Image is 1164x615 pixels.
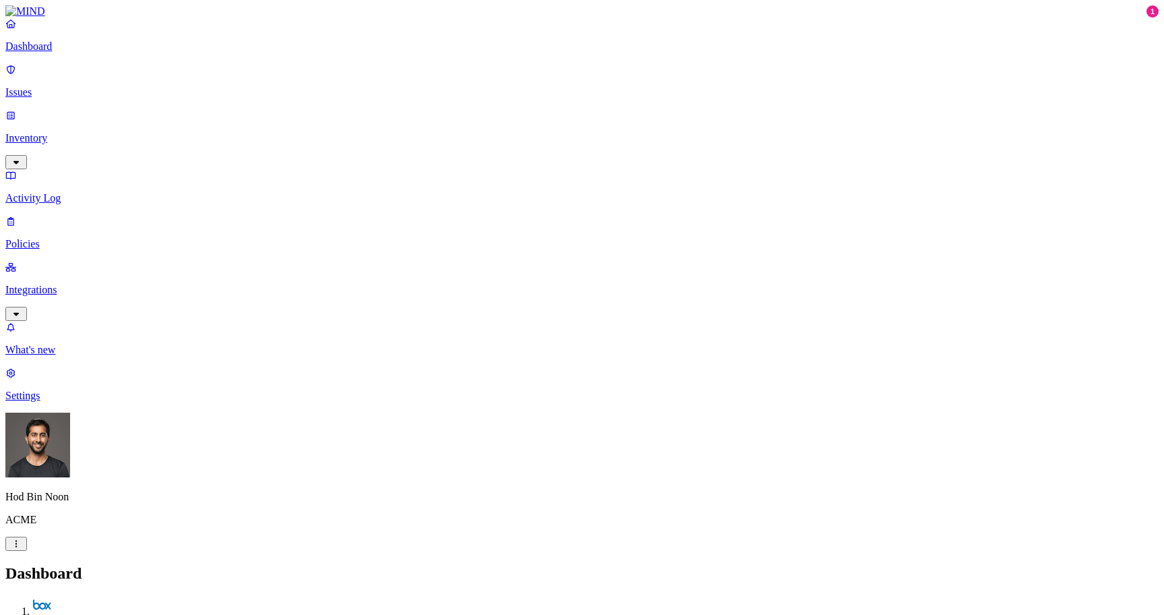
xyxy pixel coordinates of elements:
img: svg%3e [32,596,51,615]
a: Activity Log [5,169,1159,204]
p: Inventory [5,132,1159,144]
a: Policies [5,215,1159,250]
a: Issues [5,63,1159,98]
p: Dashboard [5,40,1159,53]
p: Integrations [5,284,1159,296]
p: Policies [5,238,1159,250]
a: Integrations [5,261,1159,319]
h2: Dashboard [5,564,1159,583]
p: ACME [5,514,1159,526]
p: Hod Bin Noon [5,491,1159,503]
p: Activity Log [5,192,1159,204]
p: Issues [5,86,1159,98]
p: What's new [5,344,1159,356]
a: Settings [5,367,1159,402]
img: Hod Bin Noon [5,413,70,477]
a: What's new [5,321,1159,356]
a: MIND [5,5,1159,18]
div: 1 [1146,5,1159,18]
img: MIND [5,5,45,18]
a: Dashboard [5,18,1159,53]
a: Inventory [5,109,1159,167]
p: Settings [5,390,1159,402]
